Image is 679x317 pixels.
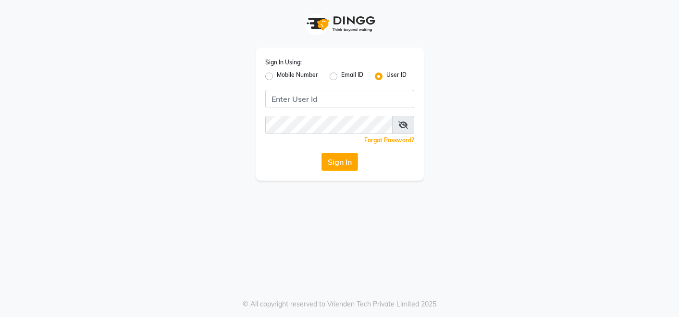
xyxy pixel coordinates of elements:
[265,116,393,134] input: Username
[265,58,302,67] label: Sign In Using:
[341,71,363,82] label: Email ID
[321,153,358,171] button: Sign In
[364,136,414,144] a: Forgot Password?
[277,71,318,82] label: Mobile Number
[386,71,407,82] label: User ID
[265,90,414,108] input: Username
[301,10,378,38] img: logo1.svg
